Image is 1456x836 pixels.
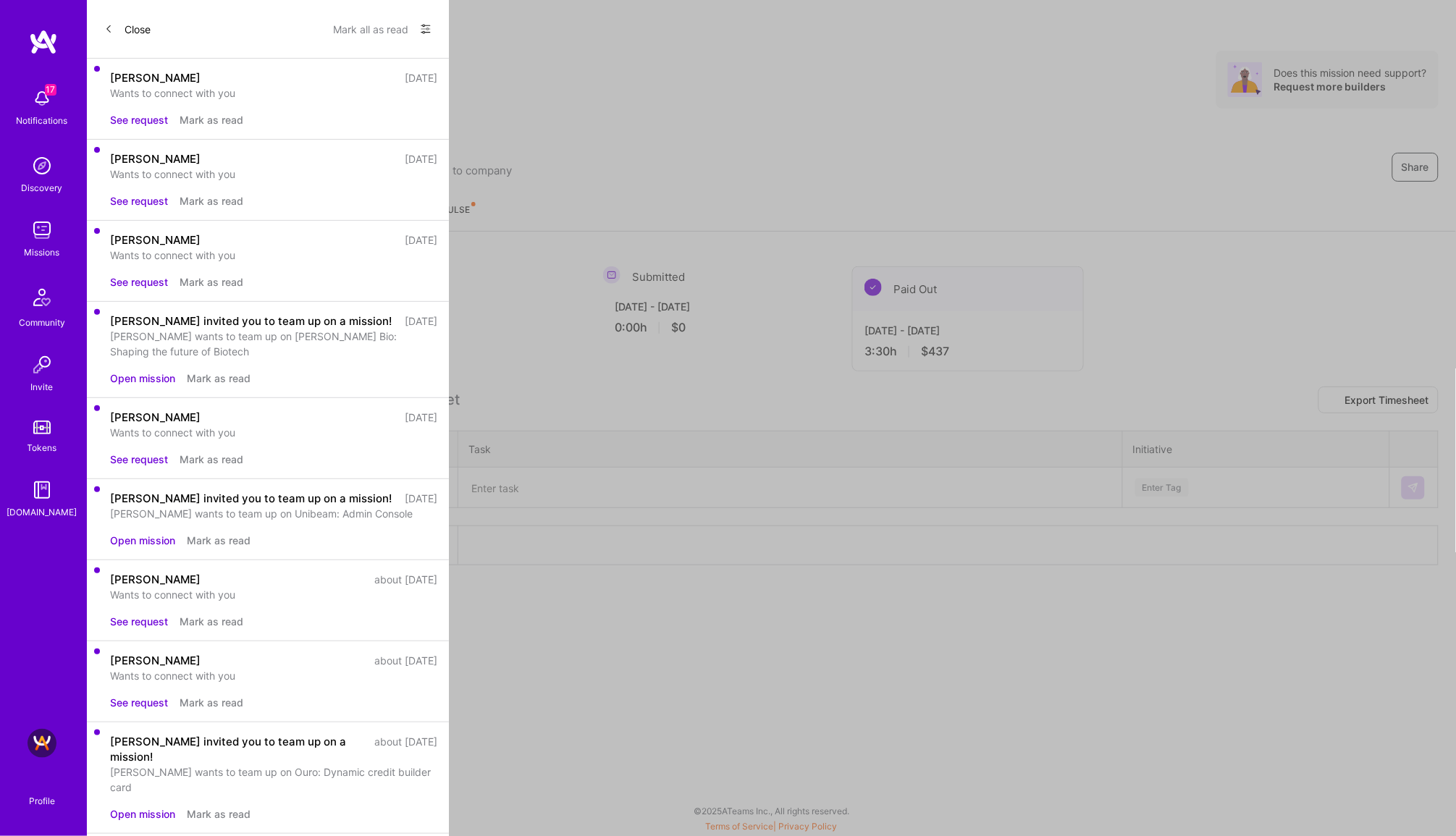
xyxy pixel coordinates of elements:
[25,280,59,315] img: Community
[110,85,437,101] div: Wants to connect with you
[28,84,56,113] img: bell
[33,421,51,434] img: tokens
[22,180,63,195] div: Discovery
[110,193,168,208] button: See request
[110,166,437,182] div: Wants to connect with you
[180,614,243,629] button: Mark as read
[110,506,437,521] div: [PERSON_NAME] wants to team up on Unibeam: Admin Console
[187,533,251,548] button: Mark as read
[29,793,55,807] div: Profile
[110,734,366,764] div: [PERSON_NAME] invited you to team up on a mission!
[110,614,168,629] button: See request
[180,695,243,710] button: Mark as read
[24,778,60,807] a: Profile
[110,232,201,248] div: [PERSON_NAME]
[405,151,437,166] div: [DATE]
[7,504,77,520] div: [DOMAIN_NAME]
[110,587,437,602] div: Wants to connect with you
[110,452,168,467] button: See request
[110,491,392,506] div: [PERSON_NAME] invited you to team up on a mission!
[180,452,243,467] button: Mark as read
[24,729,60,758] a: A.Team: AIR
[28,216,56,245] img: teamwork
[28,729,56,758] img: A.Team: AIR
[187,371,251,386] button: Mark as read
[28,476,56,504] img: guide book
[405,410,437,425] div: [DATE]
[110,274,168,290] button: See request
[110,425,437,440] div: Wants to connect with you
[110,572,201,587] div: [PERSON_NAME]
[110,371,175,386] button: Open mission
[180,274,243,290] button: Mark as read
[110,410,201,425] div: [PERSON_NAME]
[333,17,408,41] button: Mark all as read
[110,70,201,85] div: [PERSON_NAME]
[110,533,175,548] button: Open mission
[374,734,437,764] div: about [DATE]
[405,491,437,506] div: [DATE]
[110,668,437,683] div: Wants to connect with you
[28,151,56,180] img: discovery
[110,653,201,668] div: [PERSON_NAME]
[187,806,251,822] button: Mark as read
[405,232,437,248] div: [DATE]
[110,112,168,127] button: See request
[180,112,243,127] button: Mark as read
[25,245,60,260] div: Missions
[405,313,437,329] div: [DATE]
[110,806,175,822] button: Open mission
[110,248,437,263] div: Wants to connect with you
[110,151,201,166] div: [PERSON_NAME]
[110,329,437,359] div: [PERSON_NAME] wants to team up on [PERSON_NAME] Bio: Shaping the future of Biotech
[29,29,58,55] img: logo
[104,17,151,41] button: Close
[28,440,57,455] div: Tokens
[28,350,56,379] img: Invite
[110,313,392,329] div: [PERSON_NAME] invited you to team up on a mission!
[17,113,68,128] div: Notifications
[374,653,437,668] div: about [DATE]
[405,70,437,85] div: [DATE]
[19,315,65,330] div: Community
[374,572,437,587] div: about [DATE]
[45,84,56,96] span: 17
[180,193,243,208] button: Mark as read
[110,695,168,710] button: See request
[31,379,54,394] div: Invite
[110,764,437,795] div: [PERSON_NAME] wants to team up on Ouro: Dynamic credit builder card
